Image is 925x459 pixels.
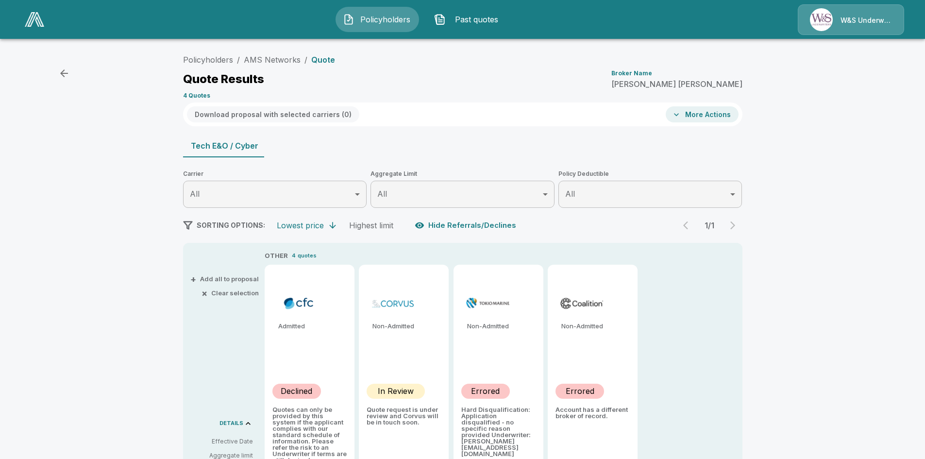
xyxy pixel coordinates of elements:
[192,276,259,282] button: +Add all to proposal
[370,169,555,179] span: Aggregate Limit
[190,276,196,282] span: +
[183,55,233,65] a: Policyholders
[465,296,510,310] img: tmhcceo
[370,296,416,310] img: corvuseo
[304,54,307,66] li: /
[244,55,301,65] a: AMS Networks
[343,14,354,25] img: Policyholders Icon
[276,296,321,310] img: cfceo
[565,189,575,199] span: All
[183,54,335,66] nav: breadcrumb
[377,189,387,199] span: All
[202,290,207,296] span: ×
[700,221,719,229] p: 1 / 1
[559,296,605,310] img: coalitioneo
[237,54,240,66] li: /
[427,7,510,32] button: Past quotes IconPast quotes
[413,216,520,235] button: Hide Referrals/Declines
[434,14,446,25] img: Past quotes Icon
[281,385,312,397] p: Declined
[461,407,536,457] p: Hard Disqualification: Application disqualified - no specific reason provided Underwriter: [PERSO...
[183,169,367,179] span: Carrier
[367,407,441,425] p: Quote request is under review and Corvus will be in touch soon.
[471,385,500,397] p: Errored
[378,385,414,397] p: In Review
[278,323,347,329] p: Admitted
[467,323,536,329] p: Non-Admitted
[666,106,739,122] button: More Actions
[349,221,393,230] div: Highest limit
[265,251,288,261] p: OTHER
[277,221,324,230] div: Lowest price
[372,323,441,329] p: Non-Admitted
[555,407,630,419] p: Account has a different broker of record.
[611,70,652,76] p: Broker Name
[336,7,419,32] button: Policyholders IconPolicyholders
[183,73,264,85] p: Quote Results
[203,290,259,296] button: ×Clear selection
[25,12,44,27] img: AA Logo
[292,252,296,260] p: 4
[358,14,412,25] span: Policyholders
[311,56,335,64] p: Quote
[197,221,265,229] span: SORTING OPTIONS:
[450,14,503,25] span: Past quotes
[191,437,253,446] p: Effective Date
[219,421,243,426] p: DETAILS
[611,80,742,88] p: [PERSON_NAME] [PERSON_NAME]
[561,323,630,329] p: Non-Admitted
[190,189,200,199] span: All
[183,134,266,157] button: Tech E&O / Cyber
[298,252,317,260] p: quotes
[566,385,594,397] p: Errored
[187,106,359,122] button: Download proposal with selected carriers (0)
[183,93,210,99] p: 4 Quotes
[558,169,742,179] span: Policy Deductible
